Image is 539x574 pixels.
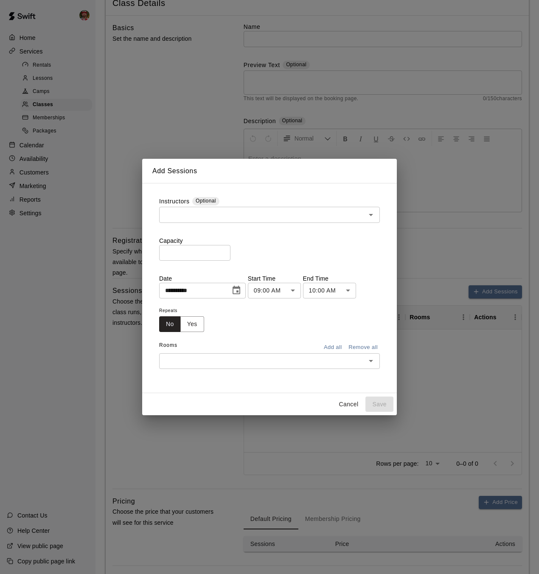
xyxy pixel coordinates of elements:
[159,342,177,348] span: Rooms
[228,282,245,299] button: Choose date, selected date is Aug 14, 2025
[365,209,377,221] button: Open
[159,316,204,332] div: outlined button group
[303,274,356,283] p: End Time
[180,316,204,332] button: Yes
[196,198,216,204] span: Optional
[365,355,377,367] button: Open
[142,159,397,183] h2: Add Sessions
[159,236,380,245] p: Capacity
[159,274,246,283] p: Date
[248,283,301,298] div: 09:00 AM
[303,283,356,298] div: 10:00 AM
[346,341,380,354] button: Remove all
[159,197,190,207] label: Instructors
[159,316,181,332] button: No
[319,341,346,354] button: Add all
[159,305,211,317] span: Repeats
[335,397,362,412] button: Cancel
[248,274,301,283] p: Start Time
